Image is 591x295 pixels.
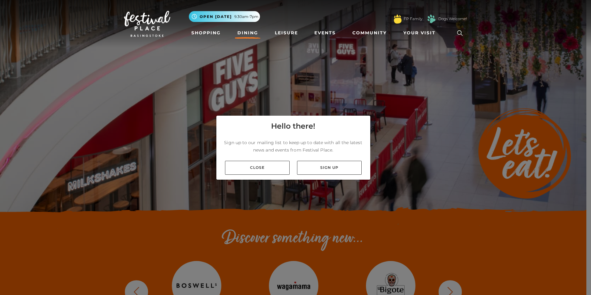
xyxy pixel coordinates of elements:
[272,27,300,39] a: Leisure
[189,27,223,39] a: Shopping
[271,121,315,132] h4: Hello there!
[200,14,232,19] span: Open [DATE]
[189,11,260,22] button: Open [DATE] 9.30am-7pm
[234,14,258,19] span: 9.30am-7pm
[350,27,389,39] a: Community
[403,30,436,36] span: Your Visit
[297,161,362,175] a: Sign up
[221,139,365,154] p: Sign up to our mailing list to keep up to date with all the latest news and events from Festival ...
[124,11,170,37] img: Festival Place Logo
[225,161,290,175] a: Close
[235,27,261,39] a: Dining
[438,16,467,22] a: Dogs Welcome!
[404,16,422,22] a: FP Family
[312,27,338,39] a: Events
[401,27,441,39] a: Your Visit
